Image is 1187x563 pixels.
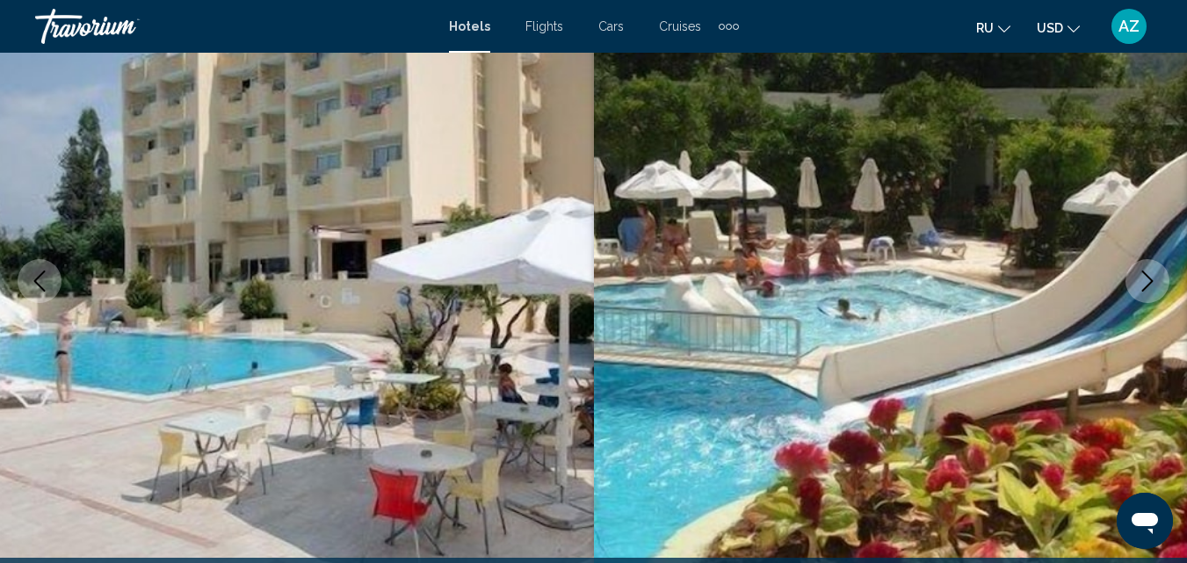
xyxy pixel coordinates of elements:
[35,9,431,44] a: Travorium
[598,19,624,33] a: Cars
[1118,18,1140,35] span: AZ
[1117,493,1173,549] iframe: Кнопка запуска окна обмена сообщениями
[449,19,490,33] a: Hotels
[976,15,1010,40] button: Change language
[525,19,563,33] a: Flights
[976,21,994,35] span: ru
[1125,259,1169,303] button: Next image
[1106,8,1152,45] button: User Menu
[18,259,62,303] button: Previous image
[1037,15,1080,40] button: Change currency
[1037,21,1063,35] span: USD
[659,19,701,33] a: Cruises
[719,12,739,40] button: Extra navigation items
